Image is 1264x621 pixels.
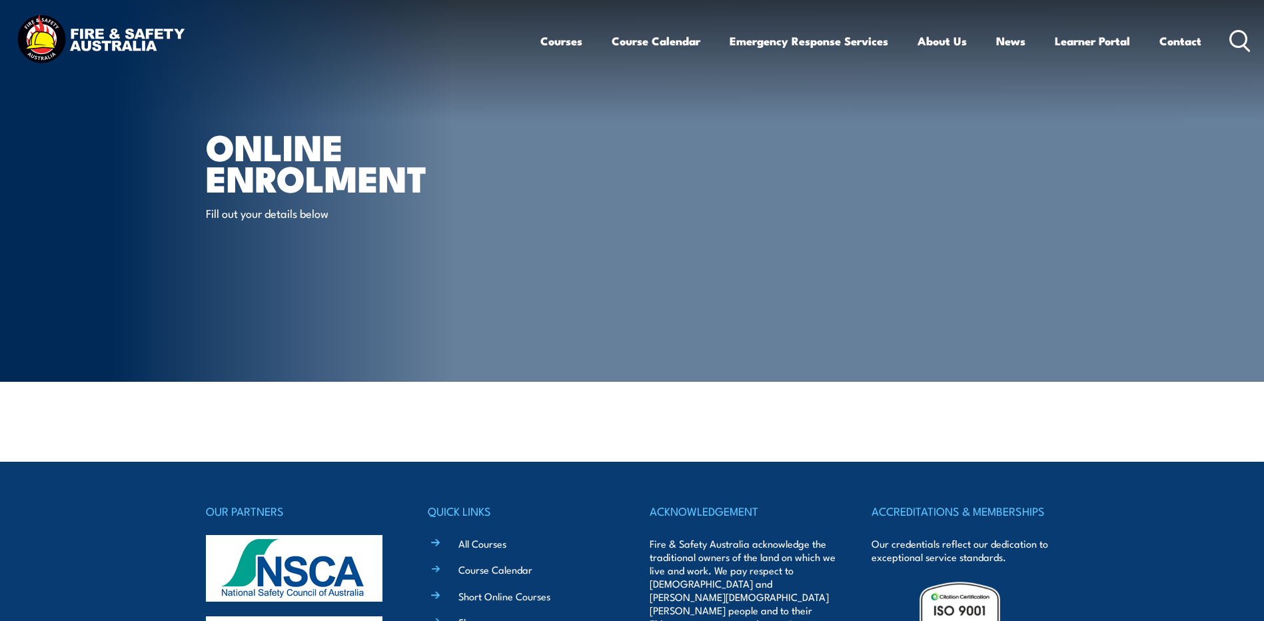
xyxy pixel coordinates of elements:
[918,23,967,59] a: About Us
[996,23,1025,59] a: News
[206,535,382,602] img: nsca-logo-footer
[872,502,1058,520] h4: ACCREDITATIONS & MEMBERSHIPS
[650,502,836,520] h4: ACKNOWLEDGEMENT
[428,502,614,520] h4: QUICK LINKS
[612,23,700,59] a: Course Calendar
[730,23,888,59] a: Emergency Response Services
[206,502,392,520] h4: OUR PARTNERS
[458,536,506,550] a: All Courses
[872,537,1058,564] p: Our credentials reflect our dedication to exceptional service standards.
[458,589,550,603] a: Short Online Courses
[458,562,532,576] a: Course Calendar
[206,131,535,193] h1: Online Enrolment
[540,23,582,59] a: Courses
[206,205,449,221] p: Fill out your details below
[1055,23,1130,59] a: Learner Portal
[1159,23,1201,59] a: Contact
